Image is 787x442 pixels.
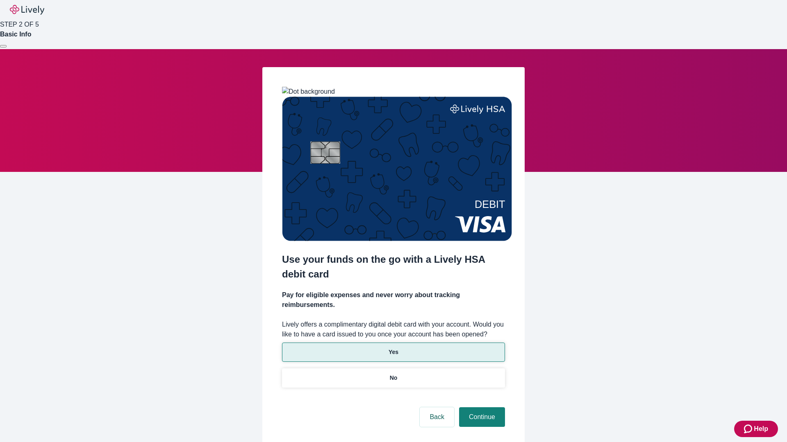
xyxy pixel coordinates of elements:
[282,343,505,362] button: Yes
[282,368,505,388] button: No
[282,290,505,310] h4: Pay for eligible expenses and never worry about tracking reimbursements.
[754,424,768,434] span: Help
[282,97,512,241] img: Debit card
[282,320,505,339] label: Lively offers a complimentary digital debit card with your account. Would you like to have a card...
[420,407,454,427] button: Back
[744,424,754,434] svg: Zendesk support icon
[389,348,398,356] p: Yes
[282,252,505,282] h2: Use your funds on the go with a Lively HSA debit card
[10,5,44,15] img: Lively
[282,87,335,97] img: Dot background
[734,421,778,437] button: Zendesk support iconHelp
[390,374,398,382] p: No
[459,407,505,427] button: Continue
